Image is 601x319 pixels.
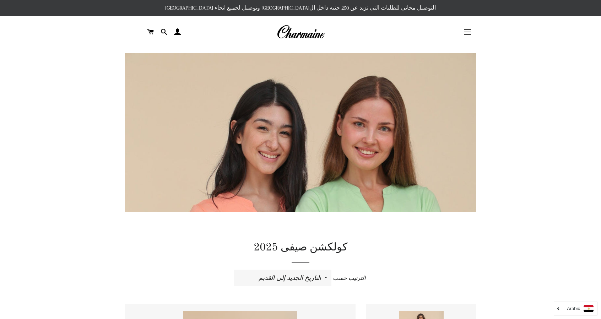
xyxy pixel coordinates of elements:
img: Charmaine Egypt [277,24,325,40]
a: Arabic [558,305,594,312]
i: Arabic [567,306,580,311]
h1: كولكشن صيفى 2025 [125,240,476,255]
span: الترتيب حسب [333,275,366,281]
